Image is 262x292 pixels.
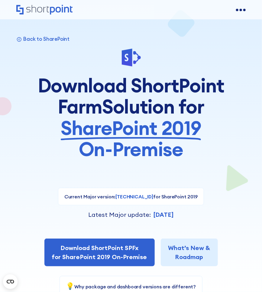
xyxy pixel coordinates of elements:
[89,210,151,219] p: Latest Major update:
[64,193,198,200] p: Current Major version: for SharePoint 2019
[44,239,155,266] a: Download ShortPoint SPFxfor SharePoint 2019 On-Premise
[102,96,204,117] span: Solution for
[61,117,201,139] span: SharePoint 2019
[66,284,196,290] a: 💡Why package and dashboard versions are different?
[161,239,218,266] a: What’s New &Roadmap
[154,211,174,218] strong: [DATE]
[232,263,262,292] iframe: Chat Widget
[79,139,183,160] span: On-Premise
[115,194,153,200] span: [TECHNICAL_ID]
[16,36,70,42] a: Back to SharePoint
[3,274,18,289] button: Open CMP widget
[16,5,73,15] a: Home
[236,5,246,15] a: open menu
[66,282,74,290] span: 💡
[27,75,235,160] h1: Download ShortPoint Farm
[23,36,70,42] p: Back to SharePoint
